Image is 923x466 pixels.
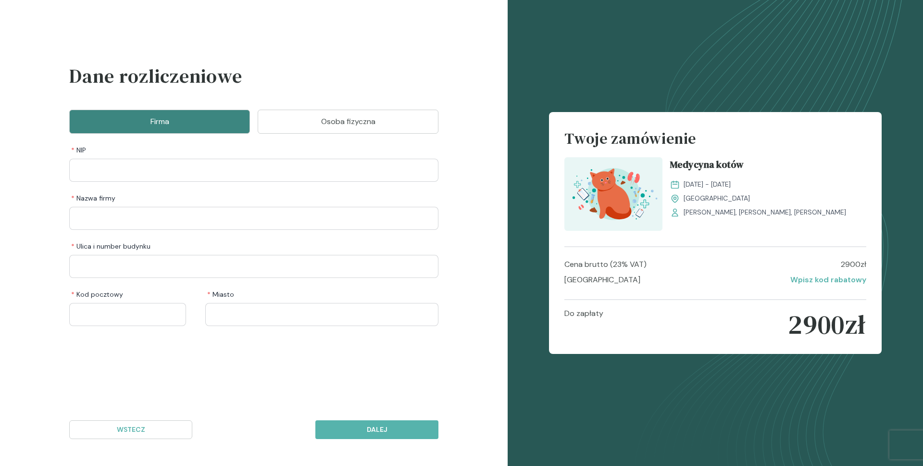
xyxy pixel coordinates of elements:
p: Firma [81,116,238,127]
input: Nazwa firmy [69,207,438,230]
p: Wpisz kod rabatowy [790,274,866,286]
p: Do zapłaty [564,308,603,341]
button: Firma [69,110,250,134]
h4: Twoje zamówienie [564,127,866,157]
p: 2900 zł [788,308,866,341]
span: NIP [71,145,86,155]
span: Ulica i number budynku [71,241,150,251]
span: Kod pocztowy [71,290,123,299]
img: aHfQZEMqNJQqH-e8_MedKot_T.svg [564,157,662,231]
p: [GEOGRAPHIC_DATA] [564,274,640,286]
button: Dalej [315,420,438,439]
p: Osoba fizyczna [270,116,426,127]
p: Wstecz [77,425,184,435]
p: Dalej [324,425,430,435]
a: Medycyna kotów [670,157,866,176]
p: Cena brutto (23% VAT) [564,259,647,270]
button: Osoba fizyczna [258,110,438,134]
span: [DATE] - [DATE] [684,179,731,189]
span: [PERSON_NAME], [PERSON_NAME], [PERSON_NAME] [684,207,846,217]
input: Ulica i number budynku [69,255,438,278]
input: Miasto [205,303,438,326]
h3: Dane rozliczeniowe [69,62,438,102]
input: NIP [69,159,438,182]
span: Miasto [207,290,234,299]
input: Kod pocztowy [69,303,186,326]
p: 2900 zł [841,259,866,270]
span: Medycyna kotów [670,157,744,176]
button: Wstecz [69,420,192,439]
span: Nazwa firmy [71,193,115,203]
span: [GEOGRAPHIC_DATA] [684,193,750,203]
